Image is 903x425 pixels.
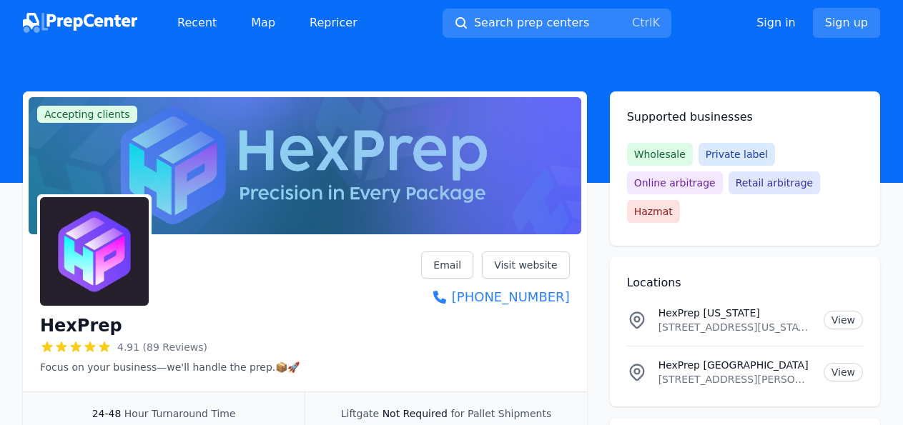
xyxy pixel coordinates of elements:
a: Email [421,251,473,279]
a: Repricer [298,9,369,37]
h1: HexPrep [40,314,122,337]
h2: Locations [627,274,863,291]
h2: Supported businesses [627,109,863,126]
a: Sign in [756,14,796,31]
a: View [824,363,863,381]
span: Search prep centers [474,14,589,31]
span: Hazmat [627,200,680,223]
span: 4.91 (89 Reviews) [117,340,207,354]
span: Liftgate [341,408,379,419]
a: Recent [166,9,228,37]
span: Retail arbitrage [729,171,820,194]
a: Map [240,9,287,37]
kbd: K [652,16,660,29]
span: Wholesale [627,143,693,166]
p: [STREET_ADDRESS][US_STATE] [658,320,812,334]
p: HexPrep [US_STATE] [658,306,812,320]
span: Private label [699,143,775,166]
span: Hour Turnaround Time [124,408,236,419]
kbd: Ctrl [632,16,652,29]
span: Accepting clients [37,106,137,123]
p: Focus on your business—we'll handle the prep.📦🚀 [40,360,300,374]
a: Sign up [813,8,880,38]
span: Not Required [383,408,448,419]
span: Online arbitrage [627,171,723,194]
img: PrepCenter [23,13,137,33]
a: View [824,311,863,329]
p: HexPrep [GEOGRAPHIC_DATA] [658,358,812,372]
span: for Pallet Shipments [450,408,551,419]
p: [STREET_ADDRESS][PERSON_NAME][US_STATE] [658,372,812,386]
span: 24-48 [92,408,122,419]
a: Visit website [482,251,570,279]
a: [PHONE_NUMBER] [421,287,569,307]
button: Search prep centersCtrlK [443,9,671,38]
img: HexPrep [40,197,149,306]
